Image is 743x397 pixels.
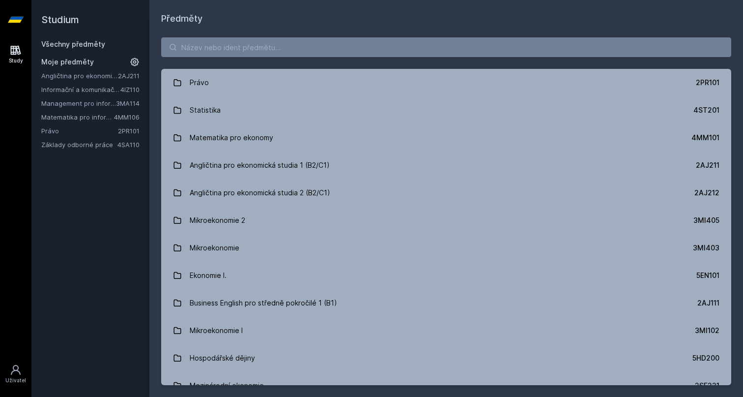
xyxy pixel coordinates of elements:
[190,73,209,92] div: Právo
[190,376,264,396] div: Mezinárodní ekonomie
[693,105,719,115] div: 4ST201
[118,127,140,135] a: 2PR101
[41,40,105,48] a: Všechny předměty
[114,113,140,121] a: 4MM106
[41,140,117,150] a: Základy odborné práce
[41,85,120,94] a: Informační a komunikační technologie
[161,344,731,372] a: Hospodářské dějiny 5HD200
[161,96,731,124] a: Statistika 4ST201
[41,71,118,81] a: Angličtina pro ekonomická studia 1 (B2/C1)
[161,69,731,96] a: Právo 2PR101
[696,271,719,280] div: 5EN101
[120,86,140,93] a: 4IZ110
[190,238,239,258] div: Mikroekonomie
[190,100,221,120] div: Statistika
[190,293,337,313] div: Business English pro středně pokročilé 1 (B1)
[692,353,719,363] div: 5HD200
[697,298,719,308] div: 2AJ111
[117,141,140,149] a: 4SA110
[161,37,731,57] input: Název nebo ident předmětu…
[9,57,23,64] div: Study
[694,188,719,198] div: 2AJ212
[161,12,731,26] h1: Předměty
[161,179,731,207] a: Angličtina pro ekonomická studia 2 (B2/C1) 2AJ212
[161,262,731,289] a: Ekonomie I. 5EN101
[190,128,273,148] div: Matematika pro ekonomy
[190,348,255,368] div: Hospodářské dějiny
[41,57,94,67] span: Moje předměty
[696,160,719,170] div: 2AJ211
[41,112,114,122] a: Matematika pro informatiky
[41,126,118,136] a: Právo
[116,99,140,107] a: 3MA114
[161,207,731,234] a: Mikroekonomie 2 3MI405
[161,234,731,262] a: Mikroekonomie 3MI403
[190,211,245,230] div: Mikroekonomie 2
[41,98,116,108] a: Management pro informatiky a statistiky
[190,155,330,175] div: Angličtina pro ekonomická studia 1 (B2/C1)
[190,321,243,340] div: Mikroekonomie I
[190,183,330,203] div: Angličtina pro ekonomická studia 2 (B2/C1)
[5,377,26,384] div: Uživatel
[693,243,719,253] div: 3MI403
[695,326,719,336] div: 3MI102
[161,317,731,344] a: Mikroekonomie I 3MI102
[118,72,140,80] a: 2AJ211
[161,152,731,179] a: Angličtina pro ekonomická studia 1 (B2/C1) 2AJ211
[190,266,227,285] div: Ekonomie I.
[696,78,719,88] div: 2PR101
[2,39,29,69] a: Study
[693,215,719,225] div: 3MI405
[691,133,719,143] div: 4MM101
[695,381,719,391] div: 2SE221
[161,289,731,317] a: Business English pro středně pokročilé 1 (B1) 2AJ111
[161,124,731,152] a: Matematika pro ekonomy 4MM101
[2,359,29,389] a: Uživatel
